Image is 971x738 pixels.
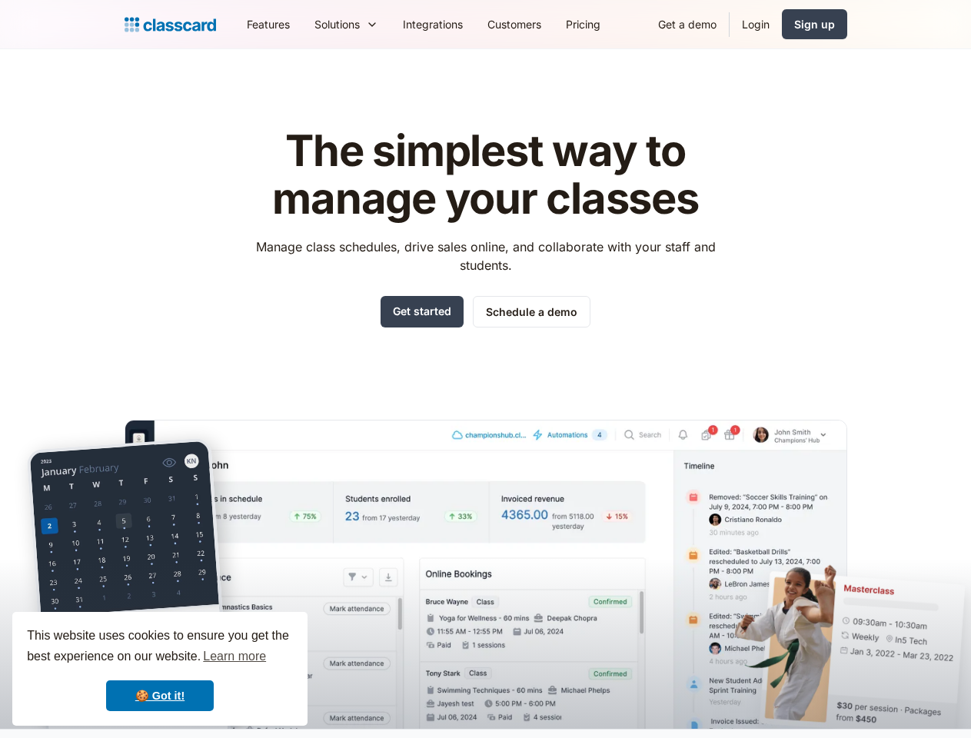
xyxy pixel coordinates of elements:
[646,7,729,42] a: Get a demo
[730,7,782,42] a: Login
[241,238,730,274] p: Manage class schedules, drive sales online, and collaborate with your staff and students.
[782,9,847,39] a: Sign up
[125,14,216,35] a: home
[473,296,590,327] a: Schedule a demo
[234,7,302,42] a: Features
[302,7,391,42] div: Solutions
[27,627,293,668] span: This website uses cookies to ensure you get the best experience on our website.
[381,296,464,327] a: Get started
[106,680,214,711] a: dismiss cookie message
[475,7,554,42] a: Customers
[201,645,268,668] a: learn more about cookies
[794,16,835,32] div: Sign up
[554,7,613,42] a: Pricing
[314,16,360,32] div: Solutions
[391,7,475,42] a: Integrations
[12,612,308,726] div: cookieconsent
[241,128,730,222] h1: The simplest way to manage your classes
